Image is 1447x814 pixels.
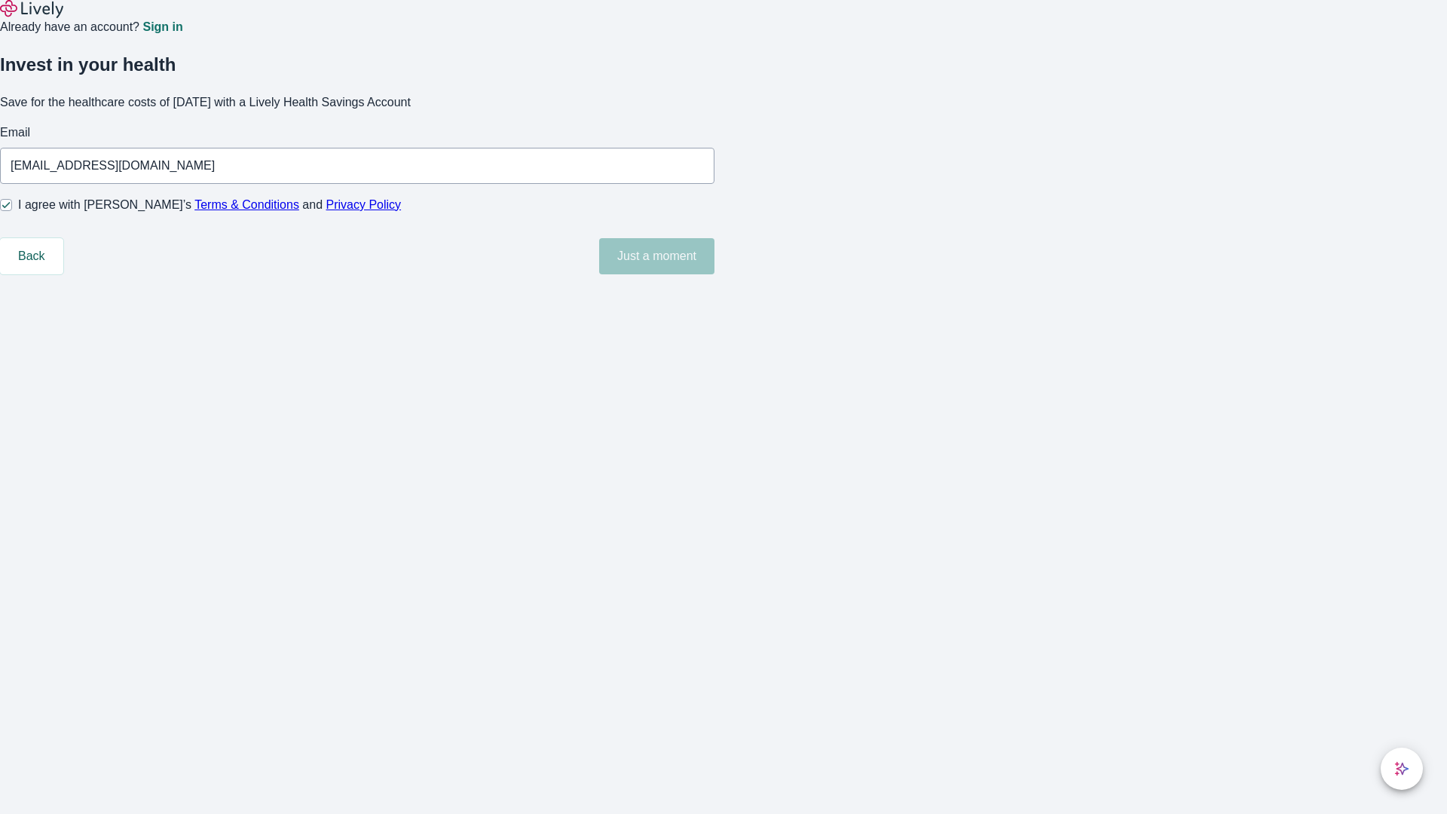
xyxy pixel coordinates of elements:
svg: Lively AI Assistant [1394,761,1409,776]
a: Sign in [142,21,182,33]
a: Privacy Policy [326,198,402,211]
span: I agree with [PERSON_NAME]’s and [18,196,401,214]
button: chat [1381,748,1423,790]
a: Terms & Conditions [194,198,299,211]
